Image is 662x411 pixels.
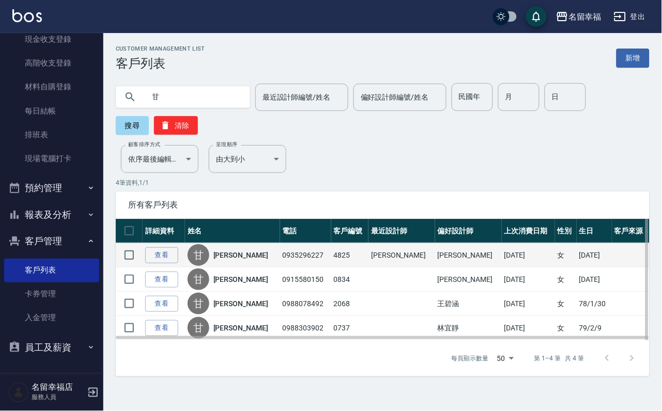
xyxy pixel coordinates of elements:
div: 甘 [188,317,209,339]
button: 搜尋 [116,116,149,135]
a: 每日結帳 [4,99,99,123]
td: 女 [555,243,577,267]
button: 員工及薪資 [4,335,99,361]
td: 0737 [331,316,369,340]
a: 新增 [617,49,650,68]
div: 50 [493,344,518,372]
label: 顧客排序方式 [128,140,161,148]
td: 0935296227 [280,243,331,267]
a: [PERSON_NAME] [213,323,268,333]
td: [PERSON_NAME] [435,243,502,267]
a: 查看 [145,247,178,263]
td: [DATE] [577,243,612,267]
td: [DATE] [502,316,556,340]
img: Logo [12,9,42,22]
span: 所有客戶列表 [128,200,637,210]
th: 最近設計師 [368,219,435,243]
th: 生日 [577,219,612,243]
td: 0988303902 [280,316,331,340]
a: 現場電腦打卡 [4,147,99,170]
label: 呈現順序 [216,140,238,148]
a: 高階收支登錄 [4,51,99,75]
td: 0988078492 [280,292,331,316]
a: [PERSON_NAME] [213,274,268,284]
button: 預約管理 [4,175,99,201]
a: 入金管理 [4,306,99,330]
a: 現金收支登錄 [4,27,99,51]
p: 4 筆資料, 1 / 1 [116,178,650,187]
td: 女 [555,292,577,316]
td: 4825 [331,243,369,267]
td: [DATE] [502,267,556,292]
p: 第 1–4 筆 共 4 筆 [534,354,584,363]
a: 查看 [145,296,178,312]
a: 查看 [145,272,178,288]
button: 登出 [610,7,650,26]
th: 上次消費日期 [502,219,556,243]
input: 搜尋關鍵字 [145,83,242,111]
td: 女 [555,316,577,340]
button: save [526,6,547,27]
p: 服務人員 [32,393,84,402]
td: [DATE] [502,243,556,267]
div: 甘 [188,293,209,314]
th: 姓名 [185,219,280,243]
a: [PERSON_NAME] [213,298,268,309]
td: [DATE] [502,292,556,316]
a: 卡券管理 [4,282,99,306]
button: 客戶管理 [4,228,99,255]
th: 詳細資料 [143,219,185,243]
td: 林宜靜 [435,316,502,340]
th: 偏好設計師 [435,219,502,243]
a: 查看 [145,320,178,336]
th: 電話 [280,219,331,243]
div: 名留幸福 [568,10,602,23]
td: 女 [555,267,577,292]
div: 依序最後編輯時間 [121,145,198,173]
h2: Customer Management List [116,45,205,52]
button: 清除 [154,116,198,135]
p: 每頁顯示數量 [452,354,489,363]
a: 客戶列表 [4,259,99,282]
td: 2068 [331,292,369,316]
td: 79/2/9 [577,316,612,340]
a: 排班表 [4,123,99,147]
div: 甘 [188,268,209,290]
td: [PERSON_NAME] [368,243,435,267]
h3: 客戶列表 [116,56,205,71]
td: [DATE] [577,267,612,292]
img: Person [8,382,29,403]
td: 王碧涵 [435,292,502,316]
th: 性別 [555,219,577,243]
button: 報表及分析 [4,201,99,228]
div: 甘 [188,244,209,266]
td: [PERSON_NAME] [435,267,502,292]
th: 客戶編號 [331,219,369,243]
td: 0834 [331,267,369,292]
a: 材料自購登錄 [4,75,99,99]
button: 名留幸福 [552,6,606,27]
h5: 名留幸福店 [32,383,84,393]
td: 78/1/30 [577,292,612,316]
th: 客戶來源 [612,219,650,243]
td: 0915580150 [280,267,331,292]
div: 由大到小 [209,145,286,173]
a: [PERSON_NAME] [213,250,268,260]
